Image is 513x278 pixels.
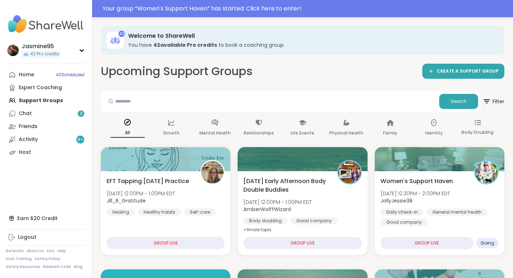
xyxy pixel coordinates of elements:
[6,231,86,244] a: Logout
[103,4,509,13] div: Your group “ Women's Support Haven ” has started. Click here to enter!
[243,177,329,194] span: [DATE] Early Afternoon Body Double Buddies
[47,249,54,254] a: FAQ
[128,41,494,49] h3: You have to book a coaching group.
[6,68,86,81] a: Home40Scheduled
[243,206,291,213] b: AmberWolffWizard
[201,161,224,183] img: Jill_B_Gratitude
[291,129,314,137] p: Life Events
[107,190,175,197] span: [DATE] 12:00PM - 1:00PM EDT
[107,237,225,249] div: GROUP LIVE
[381,209,424,216] div: Daily check-in
[329,129,363,137] p: Physical Health
[6,249,24,254] a: Referrals
[118,31,125,37] div: 42
[381,197,413,204] b: JollyJessie38
[439,94,478,109] button: Search
[128,32,494,40] h3: Welcome to ShareWell
[243,199,312,206] span: [DATE] 12:00PM - 1:00PM EDT
[425,129,443,137] p: Identity
[19,71,34,78] div: Home
[30,51,59,57] span: 42 Pro credits
[481,240,494,246] span: Going
[19,84,62,91] div: Expert Coaching
[107,177,189,186] span: EFT Tapping [DATE] Practice
[6,146,86,159] a: Host
[111,128,145,138] p: All
[381,237,473,249] div: GROUP LIVE
[482,93,504,110] span: Filter
[338,161,361,183] img: AmberWolffWizard
[381,177,453,186] span: Women's Support Haven
[475,161,498,183] img: JollyJessie38
[291,217,338,224] div: Good company
[153,41,217,49] b: 42 available Pro credit s
[163,129,180,137] p: Growth
[451,98,467,105] span: Search
[383,129,397,137] p: Family
[199,129,231,137] p: Mental Health
[6,212,86,225] div: Earn $20 Credit
[422,64,504,79] a: CREATE A SUPPORT GROUP
[19,136,38,143] div: Activity
[19,123,37,130] div: Friends
[107,197,146,204] b: Jill_B_Gratitude
[462,128,494,137] p: Body Doubling
[35,256,60,261] a: Safety Policy
[381,219,428,226] div: Good company
[107,209,135,216] div: Healing
[74,264,82,269] a: Blog
[437,68,499,74] span: CREATE A SUPPORT GROUP
[381,190,450,197] span: [DATE] 12:30PM - 2:00PM EDT
[6,264,40,269] a: Safety Resources
[19,110,32,117] div: Chat
[244,129,274,137] p: Relationships
[101,63,253,79] h2: Upcoming Support Groups
[27,249,44,254] a: About Us
[77,137,84,143] span: 9 +
[243,237,361,249] div: GROUP LIVE
[138,209,181,216] div: Healthy habits
[427,209,487,216] div: General mental health
[7,45,19,56] img: Jasmine95
[18,234,36,241] div: Logout
[6,12,86,37] img: ShareWell Nav Logo
[6,120,86,133] a: Friends
[57,249,66,254] a: Help
[43,264,71,269] a: Redeem Code
[56,72,84,78] span: 40 Scheduled
[243,217,288,224] div: Body doubling
[482,91,504,112] button: Filter
[80,111,82,117] span: 3
[184,209,216,216] div: Self-care
[6,81,86,94] a: Expert Coaching
[6,256,32,261] a: Host Training
[19,149,31,156] div: Host
[6,107,86,120] a: Chat3
[6,133,86,146] a: Activity9+
[22,42,61,50] div: Jasmine95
